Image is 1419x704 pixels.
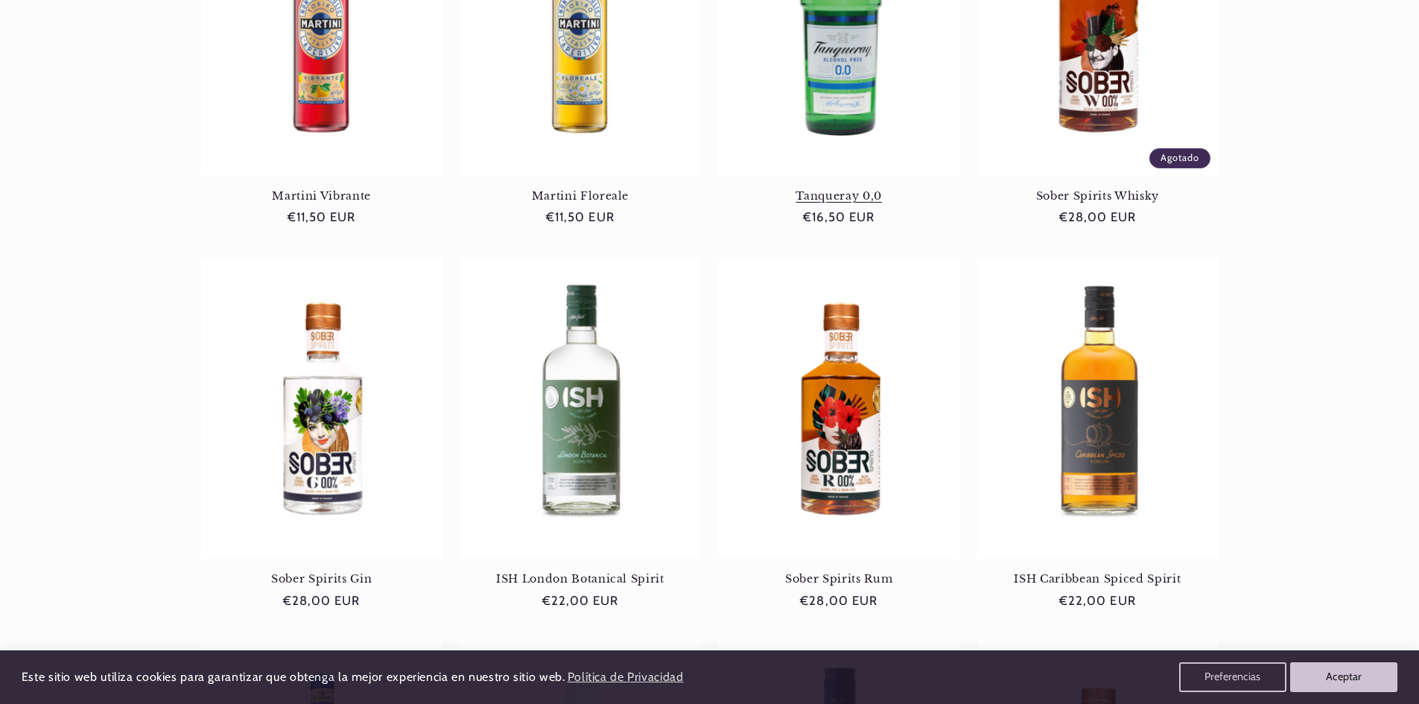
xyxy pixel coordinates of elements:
[565,665,685,691] a: Política de Privacidad (opens in a new tab)
[22,670,565,684] span: Este sitio web utiliza cookies para garantizar que obtenga la mejor experiencia en nuestro sitio ...
[1179,662,1286,692] button: Preferencias
[977,189,1218,203] a: Sober Spirits Whisky
[977,572,1218,586] a: ISH Caribbean Spiced Spirit
[201,572,442,586] a: Sober Spirits Gin
[460,189,700,203] a: Martini Floreale
[719,189,959,203] a: Tanqueray 0,0
[1290,662,1397,692] button: Aceptar
[460,572,700,586] a: ISH London Botanical Spirit
[201,189,442,203] a: Martini Vibrante
[719,572,959,586] a: Sober Spirits Rum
